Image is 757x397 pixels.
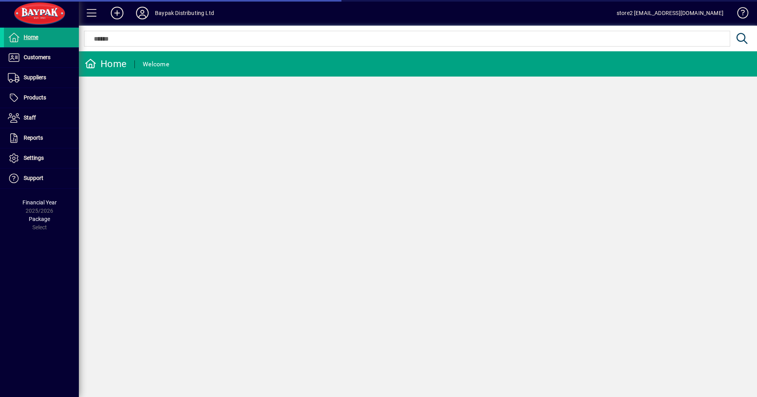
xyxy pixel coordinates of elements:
[155,7,214,19] div: Baypak Distributing Ltd
[4,108,79,128] a: Staff
[24,175,43,181] span: Support
[22,199,57,206] span: Financial Year
[24,74,46,81] span: Suppliers
[104,6,130,20] button: Add
[85,58,127,70] div: Home
[24,54,50,60] span: Customers
[731,2,747,27] a: Knowledge Base
[24,114,36,121] span: Staff
[4,128,79,148] a: Reports
[24,155,44,161] span: Settings
[24,135,43,141] span: Reports
[617,7,723,19] div: store2 [EMAIL_ADDRESS][DOMAIN_NAME]
[4,68,79,88] a: Suppliers
[143,58,169,71] div: Welcome
[24,94,46,101] span: Products
[4,169,79,188] a: Support
[29,216,50,222] span: Package
[4,48,79,67] a: Customers
[130,6,155,20] button: Profile
[4,148,79,168] a: Settings
[24,34,38,40] span: Home
[4,88,79,108] a: Products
